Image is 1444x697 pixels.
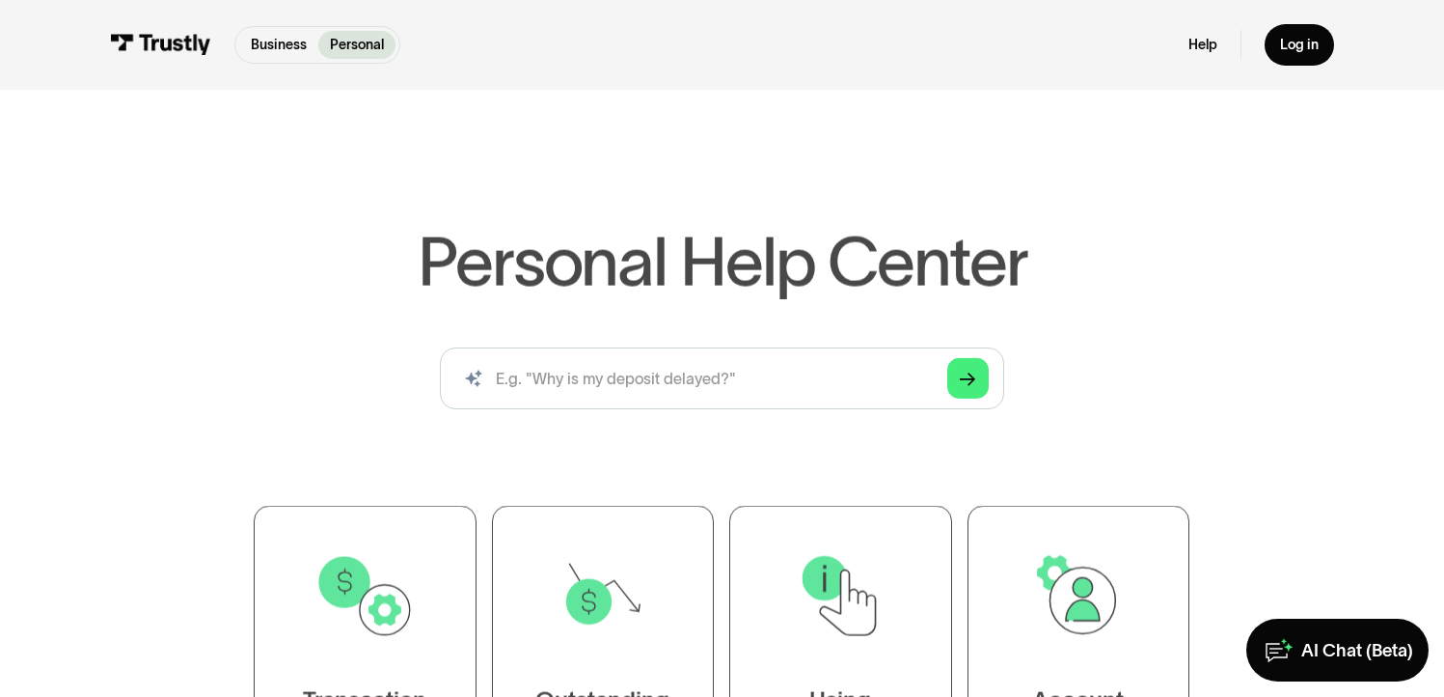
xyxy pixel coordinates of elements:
[1246,619,1429,681] a: AI Chat (Beta)
[251,35,307,55] p: Business
[318,31,395,59] a: Personal
[330,35,384,55] p: Personal
[1301,639,1413,662] div: AI Chat (Beta)
[440,348,1003,409] form: Search
[1188,36,1217,53] a: Help
[239,31,318,59] a: Business
[1265,24,1334,65] a: Log in
[110,34,211,55] img: Trustly Logo
[440,348,1003,409] input: search
[418,228,1027,296] h1: Personal Help Center
[1280,36,1319,53] div: Log in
